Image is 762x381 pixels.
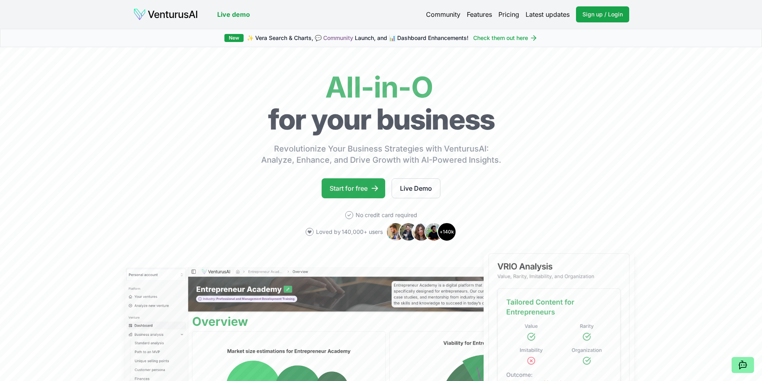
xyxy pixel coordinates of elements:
img: logo [133,8,198,21]
a: Start for free [322,178,385,198]
a: Check them out here [473,34,538,42]
div: New [224,34,244,42]
a: Sign up / Login [576,6,629,22]
a: Live Demo [392,178,440,198]
a: Live demo [217,10,250,19]
span: ✨ Vera Search & Charts, 💬 Launch, and 📊 Dashboard Enhancements! [247,34,468,42]
a: Community [426,10,460,19]
a: Features [467,10,492,19]
a: Latest updates [526,10,570,19]
a: Community [323,34,353,41]
img: Avatar 4 [424,222,444,241]
span: Sign up / Login [582,10,623,18]
img: Avatar 2 [399,222,418,241]
img: Avatar 1 [386,222,405,241]
a: Pricing [498,10,519,19]
img: Avatar 3 [412,222,431,241]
